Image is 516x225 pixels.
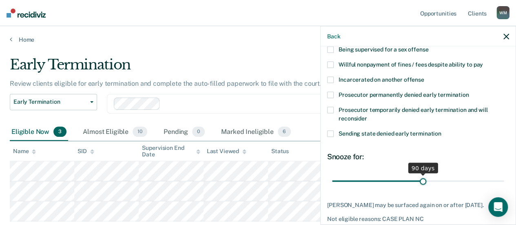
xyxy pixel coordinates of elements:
div: Pending [162,123,206,141]
div: Almost Eligible [81,123,149,141]
div: [PERSON_NAME] may be surfaced again on or after [DATE]. [327,201,509,208]
div: SID [78,148,94,155]
span: Early Termination [13,98,87,105]
div: Not eligible reasons: CASE PLAN NC [327,215,509,222]
span: Willful nonpayment of fines / fees despite ability to pay [339,61,483,68]
span: Prosecutor permanently denied early termination [339,91,469,98]
span: Sending state denied early termination [339,130,441,137]
span: 0 [192,127,205,137]
div: Supervision End Date [142,145,200,158]
div: Early Termination [10,56,474,80]
span: Incarcerated on another offense [339,76,424,83]
img: Recidiviz [7,9,46,18]
a: Home [10,36,506,43]
span: 10 [133,127,147,137]
div: Name [13,148,36,155]
p: Review clients eligible for early termination and complete the auto-filled paperwork to file with... [10,80,321,87]
button: Back [327,33,340,40]
span: 3 [53,127,66,137]
div: Open Intercom Messenger [488,197,508,217]
div: Last Viewed [207,148,246,155]
div: Eligible Now [10,123,68,141]
div: 90 days [408,163,438,174]
div: Snooze for: [327,152,509,161]
div: Marked Ineligible [219,123,292,141]
div: W M [496,6,509,19]
span: Prosecutor temporarily denied early termination and will reconsider [339,107,487,122]
span: 6 [278,127,291,137]
span: Being supervised for a sex offense [339,46,428,53]
div: Status [271,148,289,155]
